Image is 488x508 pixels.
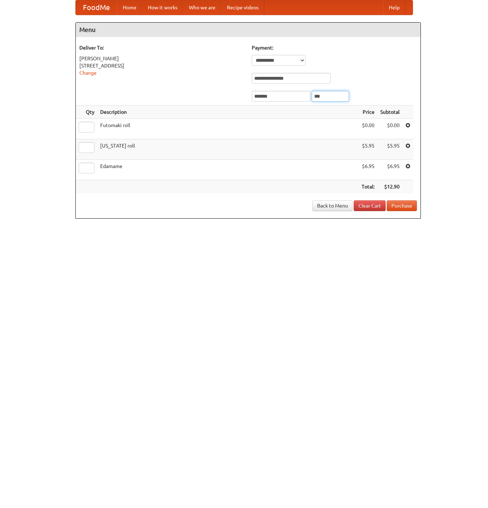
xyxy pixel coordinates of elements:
th: Qty [76,106,97,119]
td: [US_STATE] roll [97,139,359,160]
button: Purchase [387,200,417,211]
td: Futomaki roll [97,119,359,139]
th: $12.90 [377,180,403,194]
a: Change [79,70,97,76]
td: $5.95 [377,139,403,160]
a: Who we are [183,0,221,15]
th: Subtotal [377,106,403,119]
a: Recipe videos [221,0,264,15]
td: $0.00 [377,119,403,139]
a: Home [117,0,142,15]
th: Description [97,106,359,119]
th: Price [359,106,377,119]
a: Back to Menu [312,200,353,211]
h4: Menu [76,23,420,37]
td: $6.95 [359,160,377,180]
a: Help [383,0,405,15]
th: Total: [359,180,377,194]
a: How it works [142,0,183,15]
td: $6.95 [377,160,403,180]
h5: Deliver To: [79,44,245,51]
a: FoodMe [76,0,117,15]
div: [STREET_ADDRESS] [79,62,245,69]
td: $5.95 [359,139,377,160]
td: Edamame [97,160,359,180]
a: Clear Cart [354,200,386,211]
h5: Payment: [252,44,417,51]
div: [PERSON_NAME] [79,55,245,62]
td: $0.00 [359,119,377,139]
